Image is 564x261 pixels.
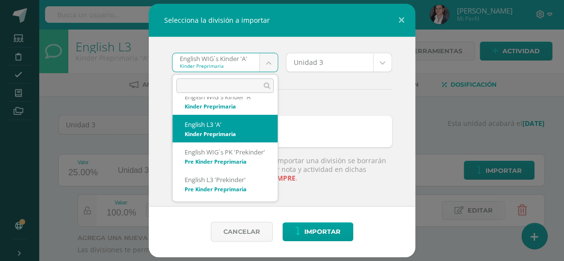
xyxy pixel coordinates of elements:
[185,176,266,184] div: English L3 'Prekinder'
[185,104,266,109] div: Kinder Preprimaria
[185,93,266,101] div: English WIG´s Kinder 'A'
[185,186,266,192] div: Pre Kinder Preprimaria
[185,131,266,137] div: Kinder Preprimaria
[185,121,266,129] div: English L3 'A'
[185,159,266,164] div: Pre Kinder Preprimaria
[185,148,266,156] div: English WIG´s PK 'Prekinder'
